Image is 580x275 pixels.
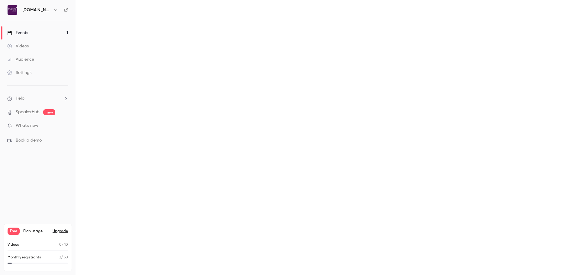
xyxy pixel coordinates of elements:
[7,30,28,36] div: Events
[8,5,17,15] img: Invoicing.plus
[8,255,41,260] p: Monthly registrants
[16,109,40,115] a: SpeakerHub
[7,95,68,102] li: help-dropdown-opener
[16,95,24,102] span: Help
[8,242,19,248] p: Videos
[16,137,42,144] span: Book a demo
[59,243,62,247] span: 0
[7,43,29,49] div: Videos
[16,123,38,129] span: What's new
[59,255,68,260] p: / 30
[22,7,51,13] h6: [DOMAIN_NAME]
[43,109,55,115] span: new
[59,242,68,248] p: / 10
[7,70,31,76] div: Settings
[59,256,61,259] span: 2
[61,123,68,129] iframe: Noticeable Trigger
[7,56,34,62] div: Audience
[23,229,49,234] span: Plan usage
[53,229,68,234] button: Upgrade
[8,228,20,235] span: Free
